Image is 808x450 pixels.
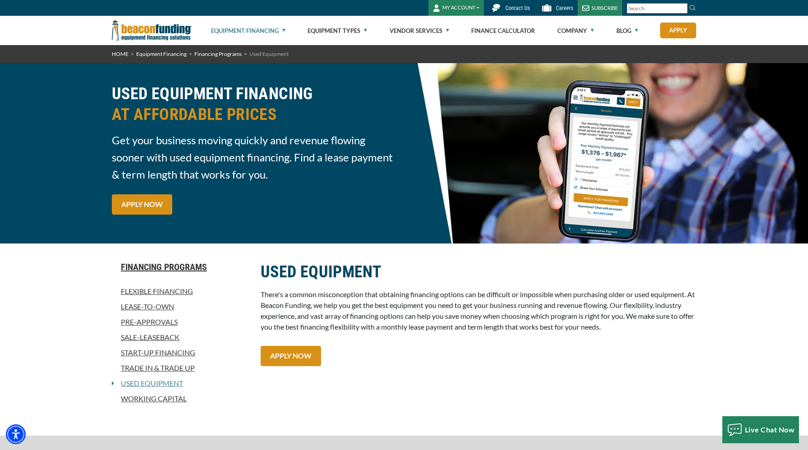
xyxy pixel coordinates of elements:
[249,51,289,57] span: Used Equipment
[722,416,799,443] button: Live Chat Now
[112,363,250,373] a: Trade In & Trade Up
[112,83,399,125] h2: USED EQUIPMENT FINANCING
[261,346,321,366] a: APPLY NOW
[745,425,795,434] span: Live Chat Now
[261,289,696,332] p: There's a common misconception that obtaining financing options can be difficult or impossible wh...
[112,286,250,297] a: Flexible Financing
[112,347,250,358] a: Start-Up Financing
[211,16,285,45] a: Equipment Financing
[689,4,696,11] img: Search
[660,23,696,38] a: Apply
[112,194,172,215] a: APPLY NOW
[678,5,685,12] a: Clear search text
[471,16,535,45] a: Finance Calculator
[556,5,573,11] span: Careers
[112,301,250,312] a: Lease-To-Own
[390,16,449,45] a: Vendor Services
[112,332,250,343] a: Sale-Leaseback
[616,16,638,45] a: Blog
[6,424,26,444] div: Accessibility Menu
[112,317,250,327] a: Pre-approvals
[112,393,250,404] a: Working Capital
[136,51,187,57] a: Equipment Financing
[505,5,530,11] span: Contact Us
[194,51,242,57] a: Financing Programs
[308,16,367,45] a: Equipment Types
[112,262,250,272] a: Financing Programs
[112,132,399,183] span: Get your business moving quickly and revenue flowing sooner with used equipment financing. Find a...
[557,16,594,45] a: Company
[112,51,129,57] a: HOME
[261,262,696,282] h2: USED EQUIPMENT
[114,378,183,389] a: Used Equipment
[627,3,688,14] input: Search
[112,16,192,45] img: Beacon Funding Corporation logo
[112,104,399,125] span: AT AFFORDABLE PRICES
